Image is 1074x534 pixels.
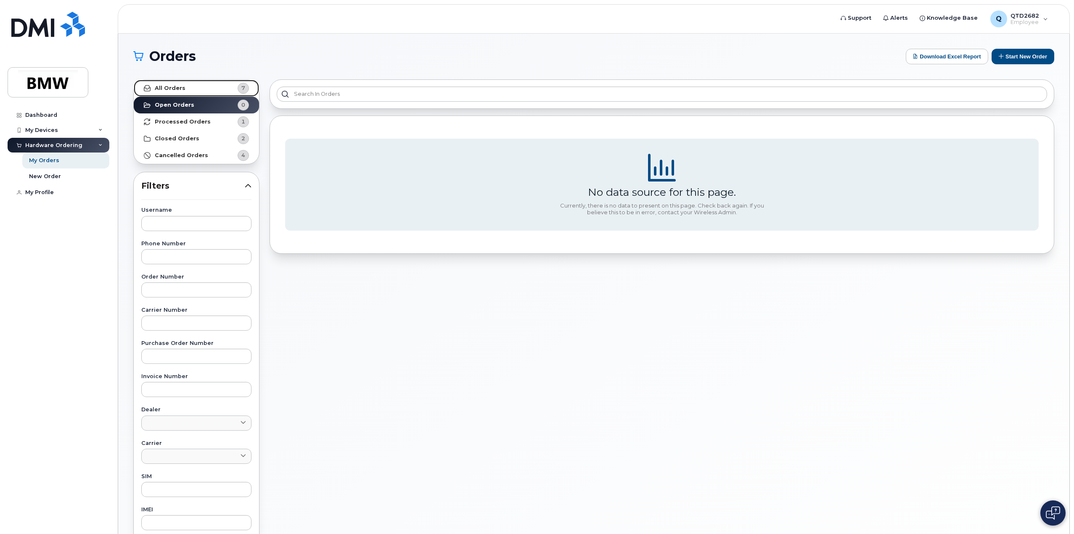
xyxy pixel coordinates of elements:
input: Search in orders [277,87,1047,102]
label: Purchase Order Number [141,341,251,346]
strong: Processed Orders [155,118,211,125]
div: Currently, there is no data to present on this page. Check back again. If you believe this to be ... [557,203,767,216]
span: 1 [241,118,245,126]
span: 7 [241,84,245,92]
label: Carrier Number [141,308,251,313]
a: Closed Orders2 [134,130,259,147]
span: 4 [241,151,245,159]
div: No data source for this page. [588,186,736,198]
span: 0 [241,101,245,109]
label: Phone Number [141,241,251,247]
strong: Open Orders [155,102,194,108]
button: Download Excel Report [906,49,988,64]
img: Open chat [1046,506,1060,520]
label: Carrier [141,441,251,446]
button: Start New Order [992,49,1054,64]
label: SIM [141,474,251,479]
label: Username [141,208,251,213]
label: Dealer [141,407,251,413]
span: 2 [241,134,245,142]
span: Orders [149,50,196,63]
a: Cancelled Orders4 [134,147,259,164]
label: Invoice Number [141,374,251,379]
span: Filters [141,180,245,192]
strong: All Orders [155,85,185,92]
a: Processed Orders1 [134,113,259,130]
a: All Orders7 [134,80,259,97]
strong: Closed Orders [155,135,199,142]
label: Order Number [141,274,251,280]
label: IMEI [141,507,251,513]
strong: Cancelled Orders [155,152,208,159]
a: Open Orders0 [134,97,259,113]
